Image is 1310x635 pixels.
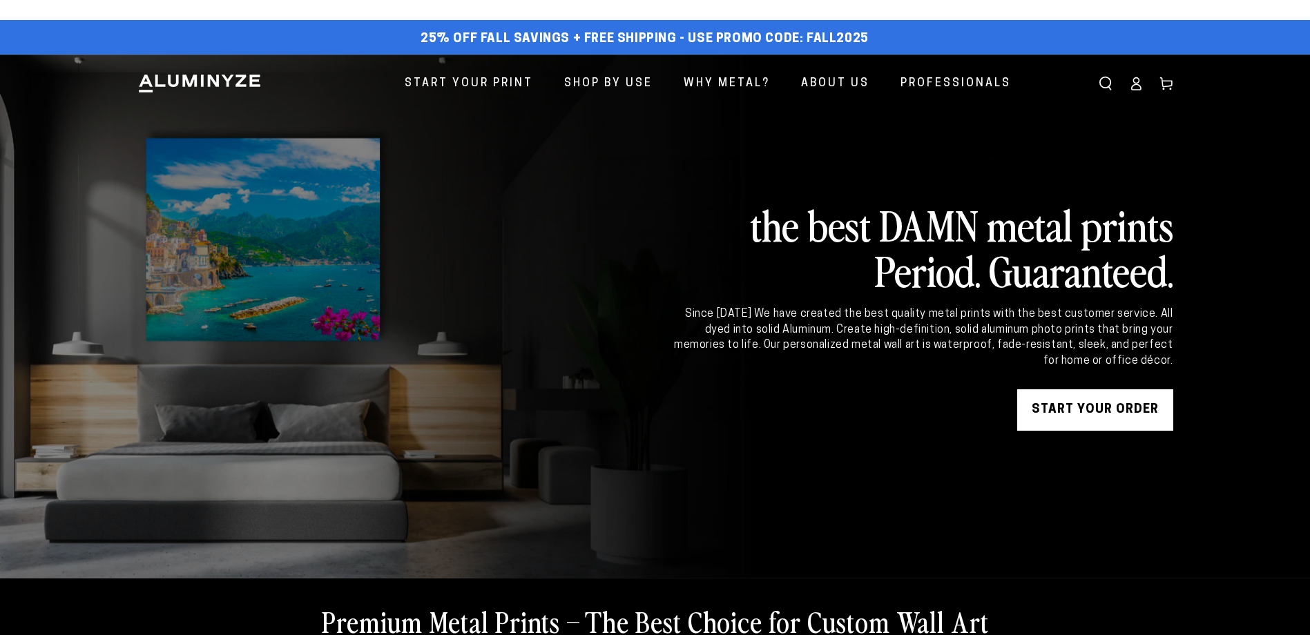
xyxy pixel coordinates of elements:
[421,32,869,47] span: 25% off FALL Savings + Free Shipping - Use Promo Code: FALL2025
[791,66,880,102] a: About Us
[137,73,262,94] img: Aluminyze
[1090,68,1121,99] summary: Search our site
[801,74,869,94] span: About Us
[673,66,780,102] a: Why Metal?
[672,306,1173,369] div: Since [DATE] We have created the best quality metal prints with the best customer service. All dy...
[890,66,1021,102] a: Professionals
[405,74,533,94] span: Start Your Print
[564,74,653,94] span: Shop By Use
[1017,389,1173,431] a: START YOUR Order
[672,202,1173,293] h2: the best DAMN metal prints Period. Guaranteed.
[554,66,663,102] a: Shop By Use
[394,66,543,102] a: Start Your Print
[900,74,1011,94] span: Professionals
[684,74,770,94] span: Why Metal?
